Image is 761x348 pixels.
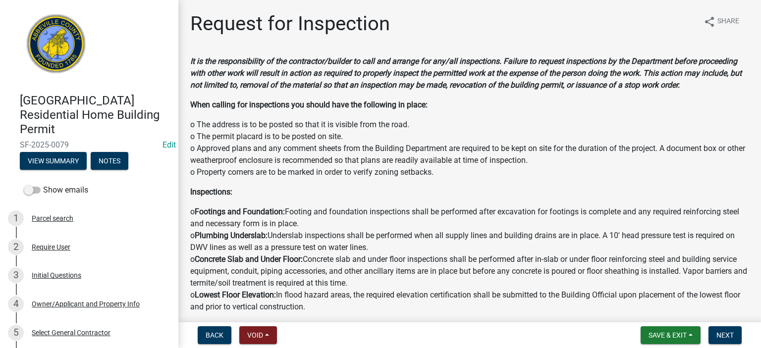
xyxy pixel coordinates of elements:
span: SF-2025-0079 [20,140,159,149]
strong: It is the responsibility of the contractor/builder to call and arrange for any/all inspections. F... [190,56,742,90]
span: Save & Exit [649,331,687,339]
button: Notes [91,152,128,170]
strong: Plumbing Underslab: [195,231,268,240]
h4: [GEOGRAPHIC_DATA] Residential Home Building Permit [20,94,170,136]
span: Share [717,16,739,28]
div: 5 [8,325,24,341]
div: Owner/Applicant and Property Info [32,300,140,307]
div: Require User [32,244,70,250]
span: Void [247,331,263,339]
p: o Footing and foundation inspections shall be performed after excavation for footings is complete... [190,206,749,313]
div: 1 [8,210,24,226]
strong: Inspections: [190,187,232,197]
div: Parcel search [32,215,73,222]
wm-modal-confirm: Summary [20,158,87,166]
p: o The address is to be posted so that it is visible from the road. o The permit placard is to be ... [190,119,749,178]
wm-modal-confirm: Edit Application Number [163,140,176,149]
button: View Summary [20,152,87,170]
div: 4 [8,296,24,312]
button: Save & Exit [641,326,701,344]
h1: Request for Inspection [190,12,390,36]
span: Next [716,331,734,339]
strong: Footings and Foundation: [195,207,285,216]
strong: Lowest Floor Elevation: [195,290,276,299]
img: Abbeville County, South Carolina [20,10,93,83]
strong: Concrete Slab and Under Floor: [195,254,303,264]
button: shareShare [696,12,747,31]
div: 2 [8,239,24,255]
button: Next [708,326,742,344]
div: Initial Questions [32,272,81,279]
i: share [704,16,715,28]
wm-modal-confirm: Notes [91,158,128,166]
div: Select General Contractor [32,329,110,336]
div: 3 [8,267,24,283]
button: Back [198,326,231,344]
span: Back [206,331,223,339]
a: Edit [163,140,176,149]
strong: When calling for inspections you should have the following in place: [190,100,428,109]
button: Void [239,326,277,344]
label: Show emails [24,184,88,196]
